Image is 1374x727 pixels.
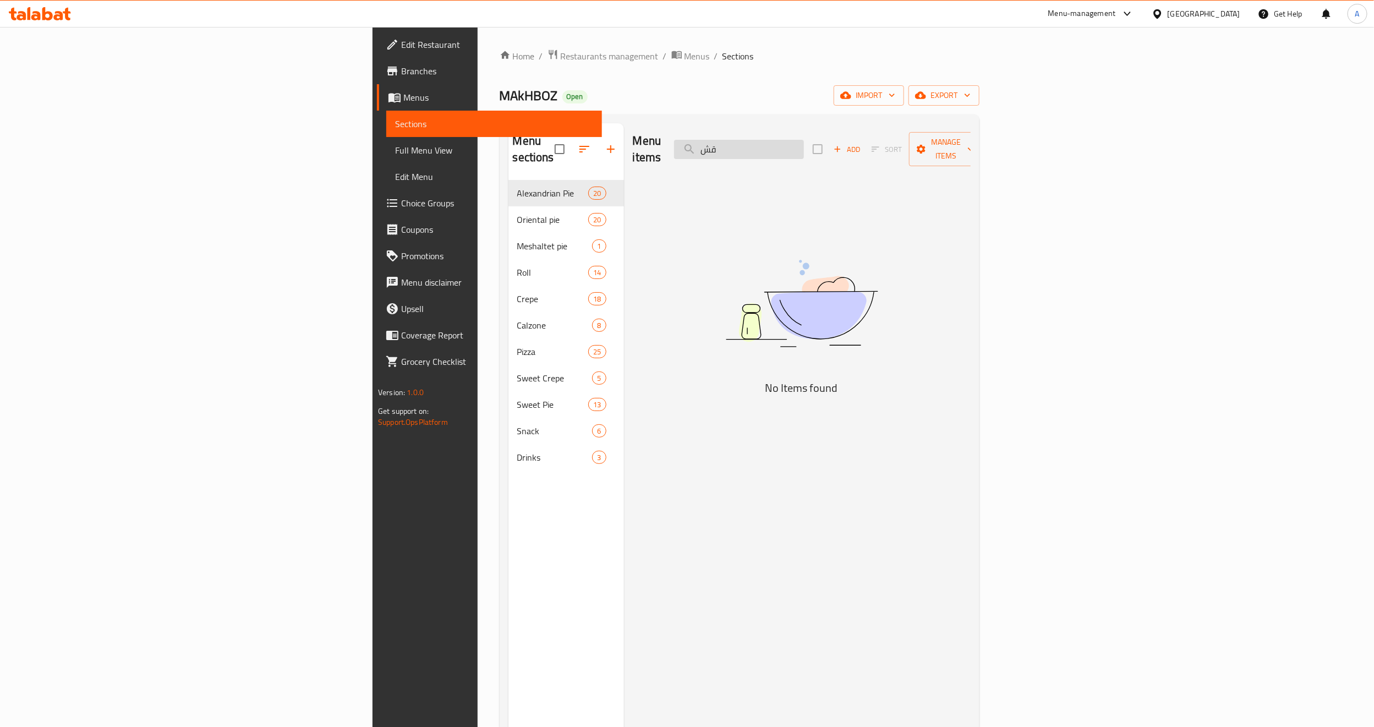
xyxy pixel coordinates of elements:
[517,292,589,305] span: Crepe
[395,170,593,183] span: Edit Menu
[663,50,667,63] li: /
[377,269,602,296] a: Menu disclaimer
[588,187,606,200] div: items
[722,50,754,63] span: Sections
[588,345,606,358] div: items
[664,231,939,376] img: dish.svg
[593,426,605,436] span: 6
[508,259,624,286] div: Roll14
[508,312,624,338] div: Calzone8
[593,241,605,252] span: 1
[517,345,589,358] span: Pizza
[401,223,593,236] span: Coupons
[561,50,659,63] span: Restaurants management
[1048,7,1116,20] div: Menu-management
[517,371,593,385] span: Sweet Crepe
[395,144,593,157] span: Full Menu View
[571,136,598,162] span: Sort sections
[517,266,589,279] div: Roll
[588,292,606,305] div: items
[664,379,939,397] h5: No Items found
[508,176,624,475] nav: Menu sections
[401,196,593,210] span: Choice Groups
[377,296,602,322] a: Upsell
[508,206,624,233] div: Oriental pie20
[832,143,862,156] span: Add
[401,38,593,51] span: Edit Restaurant
[589,188,605,199] span: 20
[592,371,606,385] div: items
[517,451,593,464] span: Drinks
[378,404,429,418] span: Get support on:
[508,233,624,259] div: Meshaltet pie1
[589,267,605,278] span: 14
[517,187,589,200] span: Alexandrian Pie
[588,266,606,279] div: items
[508,391,624,418] div: Sweet Pie13
[401,329,593,342] span: Coverage Report
[401,302,593,315] span: Upsell
[908,85,979,106] button: export
[589,215,605,225] span: 20
[517,239,593,253] div: Meshaltet pie
[674,140,804,159] input: search
[403,91,593,104] span: Menus
[593,373,605,384] span: 5
[714,50,718,63] li: /
[401,355,593,368] span: Grocery Checklist
[377,190,602,216] a: Choice Groups
[508,418,624,444] div: Snack6
[508,338,624,365] div: Pizza25
[386,111,602,137] a: Sections
[377,84,602,111] a: Menus
[1168,8,1240,20] div: [GEOGRAPHIC_DATA]
[685,50,710,63] span: Menus
[386,163,602,190] a: Edit Menu
[834,85,904,106] button: import
[829,141,864,158] span: Add item
[829,141,864,158] button: Add
[592,424,606,438] div: items
[917,89,971,102] span: export
[589,347,605,357] span: 25
[377,348,602,375] a: Grocery Checklist
[588,398,606,411] div: items
[517,398,589,411] span: Sweet Pie
[588,213,606,226] div: items
[508,286,624,312] div: Crepe18
[508,365,624,391] div: Sweet Crepe5
[598,136,624,162] button: Add section
[407,385,424,400] span: 1.0.0
[508,180,624,206] div: Alexandrian Pie20
[378,385,405,400] span: Version:
[377,31,602,58] a: Edit Restaurant
[633,133,661,166] h2: Menu items
[548,49,659,63] a: Restaurants management
[377,58,602,84] a: Branches
[864,141,909,158] span: Select section first
[401,64,593,78] span: Branches
[386,137,602,163] a: Full Menu View
[918,135,974,163] span: Manage items
[377,322,602,348] a: Coverage Report
[508,444,624,471] div: Drinks3
[517,424,593,438] span: Snack
[517,213,589,226] span: Oriental pie
[548,138,571,161] span: Select all sections
[517,319,593,332] span: Calzone
[378,415,448,429] a: Support.OpsPlatform
[671,49,710,63] a: Menus
[592,239,606,253] div: items
[589,294,605,304] span: 18
[592,319,606,332] div: items
[593,452,605,463] span: 3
